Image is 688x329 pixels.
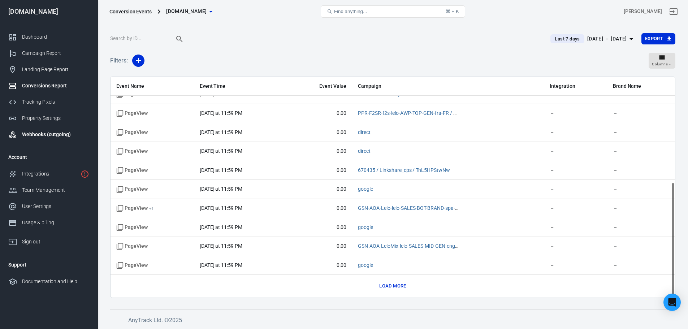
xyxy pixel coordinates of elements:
span: － [550,243,601,250]
a: google [358,224,373,230]
span: － [550,129,601,136]
time: 2025-10-02T23:59:48+02:00 [200,110,242,116]
span: 670435 / Linkshare_cps / TnL5HPStwNw [358,167,450,174]
time: 2025-10-02T23:59:47+02:00 [200,148,242,154]
a: Webhooks (outgoing) [3,126,95,143]
span: Last 7 days [552,35,583,43]
span: 0.00 [292,110,346,117]
button: Last 7 days[DATE] － [DATE] [545,33,641,45]
span: Find anything... [334,9,367,14]
span: 0.00 [292,205,346,212]
span: 0.00 [292,243,346,250]
a: 670435 / Linkshare_cps / TnL5HPStwNw [358,167,450,173]
span: PPR-F2SR-f2s-lelo-AWP-TOP-GEN-fra-FR / ppr / frandroid [358,110,459,117]
span: direct [358,148,371,155]
span: － [613,262,669,269]
span: Event Time [200,83,281,90]
li: Support [3,256,95,273]
span: Columns [652,61,668,68]
div: ⌘ + K [446,9,459,14]
div: Documentation and Help [22,278,89,285]
a: Team Management [3,182,95,198]
span: Campaign [358,83,459,90]
span: Event Value [292,83,346,90]
span: Standard event name [116,167,148,174]
a: GSN-AOA-Lelo-lelo-SALES-BOT-BRAND-spa-ES-1_IMP.SHARE / cpc / google [358,205,524,211]
span: GSN-AOA-LeloMix-lelo-SALES-MID-GEN-eng-UK / cpc / google [358,243,459,250]
span: lelovibes.com [166,7,207,16]
span: 0.00 [292,148,346,155]
a: Conversions Report [3,78,95,94]
span: direct [358,129,371,136]
button: [DOMAIN_NAME] [163,5,215,18]
div: Team Management [22,186,89,194]
a: Campaign Report [3,45,95,61]
span: Brand Name [613,83,669,90]
sup: + 1 [149,206,154,211]
div: Sign out [22,238,89,246]
span: PageView [116,205,154,212]
div: User Settings [22,203,89,210]
span: － [613,167,669,174]
span: Standard event name [116,224,148,231]
button: Columns [649,53,675,69]
a: Usage & billing [3,215,95,231]
a: google [358,186,373,192]
a: Sign out [3,231,95,250]
svg: 1 networks not verified yet [81,170,89,178]
a: Dashboard [3,29,95,45]
button: Find anything...⌘ + K [321,5,465,18]
div: Usage & billing [22,219,89,226]
span: － [613,243,669,250]
a: User Settings [3,198,95,215]
time: 2025-10-02T23:59:44+02:00 [200,224,242,230]
time: 2025-10-02T23:59:44+02:00 [200,205,242,211]
div: scrollable content [111,77,675,298]
button: Load more [377,281,408,292]
span: － [550,262,601,269]
div: [DATE] － [DATE] [587,34,627,43]
a: direct [358,129,371,135]
h6: AnyTrack Ltd. © 2025 [128,316,670,325]
div: Property Settings [22,114,89,122]
time: 2025-10-02T23:59:46+02:00 [200,167,242,173]
button: Export [641,33,675,44]
div: Tracking Pixels [22,98,89,106]
time: 2025-10-02T23:59:40+02:00 [200,262,242,268]
time: 2025-10-02T23:59:48+02:00 [200,129,242,135]
a: Integrations [3,166,95,182]
time: 2025-10-02T23:59:44+02:00 [200,243,242,249]
span: － [550,224,601,231]
span: google [358,186,373,193]
span: － [613,148,669,155]
span: 0.00 [292,167,346,174]
div: Conversions Report [22,82,89,90]
span: 0.00 [292,129,346,136]
div: Landing Page Report [22,66,89,73]
a: google [358,262,373,268]
div: Integrations [22,170,78,178]
span: － [550,110,601,117]
time: 2025-10-02T23:59:45+02:00 [200,186,242,192]
span: Integration [550,83,601,90]
span: Event Name [116,83,188,90]
span: － [613,205,669,212]
span: － [613,224,669,231]
a: PPR-F2SR-f2s-lelo-AWP-TOP-GEN-fra-FR / ppr / frandroid [358,110,486,116]
a: Landing Page Report [3,61,95,78]
div: Campaign Report [22,49,89,57]
input: Search by ID... [110,34,168,44]
div: Webhooks (outgoing) [22,131,89,138]
span: Standard event name [116,243,148,250]
span: － [550,167,601,174]
span: Standard event name [116,186,148,193]
span: google [358,262,373,269]
div: Conversion Events [109,8,152,15]
span: － [613,129,669,136]
a: Sign out [665,3,682,20]
li: Account [3,148,95,166]
span: － [550,205,601,212]
span: GSN-AOA-Lelo-lelo-SALES-BOT-BRAND-spa-ES-1_IMP.SHARE / cpc / google [358,205,459,212]
span: Standard event name [116,262,148,269]
span: 0.00 [292,262,346,269]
